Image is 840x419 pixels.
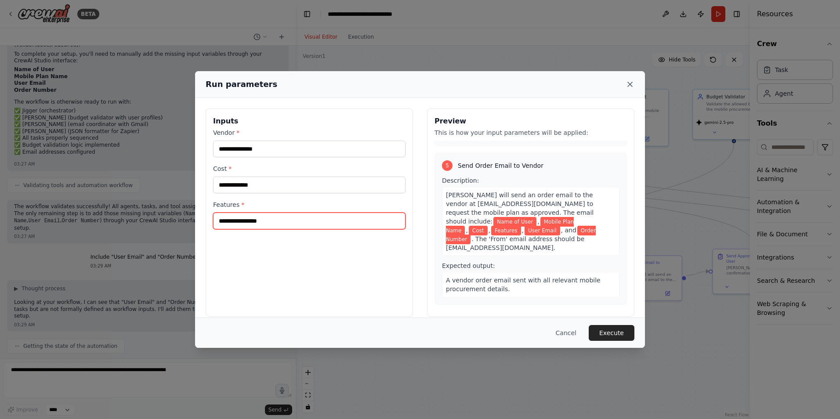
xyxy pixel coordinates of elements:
span: Send Order Email to Vendor [458,161,543,170]
span: Variable: User Email [525,226,560,235]
span: , [537,218,539,225]
span: Variable: Order Number [446,226,596,244]
div: 5 [442,160,453,171]
span: [PERSON_NAME] will send an order email to the vendor at [EMAIL_ADDRESS][DOMAIN_NAME] to request t... [446,191,594,225]
span: , [466,227,467,234]
span: A vendor order email sent with all relevant mobile procurement details. [446,277,601,293]
span: Description: [442,177,479,184]
span: Variable: Mobile Plan Name [446,217,574,235]
p: This is how your input parameters will be applied: [434,128,627,137]
h3: Inputs [213,116,406,126]
button: Cancel [549,325,583,341]
span: Expected output: [442,262,495,269]
span: , and [561,227,576,234]
span: , [522,227,524,234]
label: Vendor [213,128,406,137]
span: . The 'From' email address should be [EMAIL_ADDRESS][DOMAIN_NAME]. [446,235,584,251]
button: Execute [589,325,634,341]
h3: Preview [434,116,627,126]
span: , [489,227,490,234]
span: Variable: Features [491,226,521,235]
label: Cost [213,164,406,173]
span: Variable: Name of User [493,217,536,227]
h2: Run parameters [206,78,277,90]
span: Variable: Cost [469,226,488,235]
label: Features [213,200,406,209]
